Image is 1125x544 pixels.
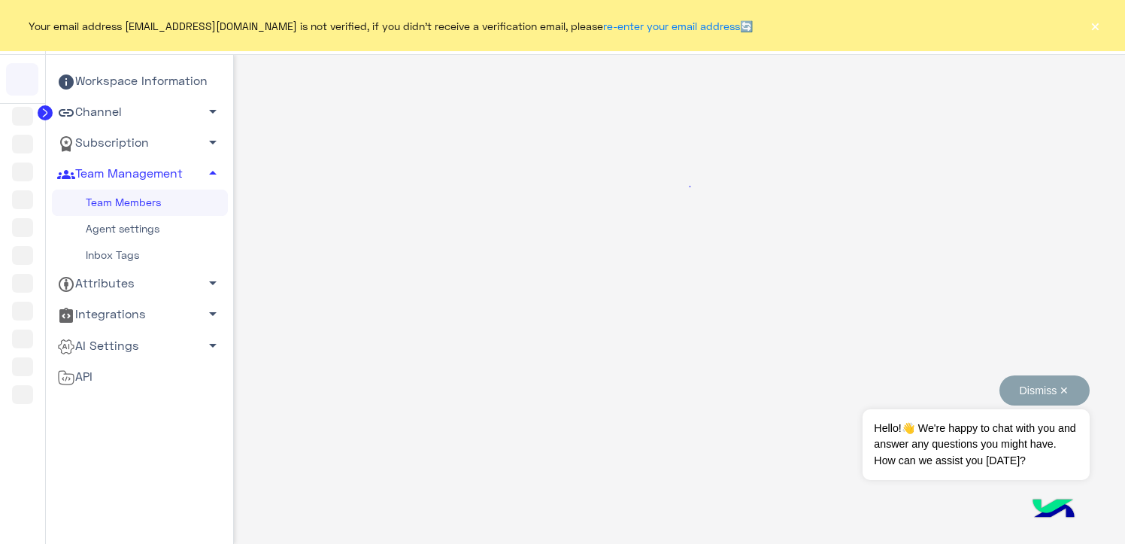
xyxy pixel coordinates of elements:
[52,242,228,269] a: Inbox Tags
[52,269,228,299] a: Attributes
[57,367,92,387] span: API
[52,190,228,216] a: Team Members
[52,66,228,97] a: Workspace Information
[204,133,222,151] span: arrow_drop_down
[29,18,753,34] span: Your email address [EMAIL_ADDRESS][DOMAIN_NAME] is not verified, if you didn't receive a verifica...
[52,330,228,361] a: AI Settings
[52,128,228,159] a: Subscription
[1087,18,1102,33] button: ×
[204,336,222,354] span: arrow_drop_down
[204,164,222,182] span: arrow_drop_up
[204,274,222,292] span: arrow_drop_down
[204,102,222,120] span: arrow_drop_down
[863,409,1089,480] span: Hello!👋 We're happy to chat with you and answer any questions you might have. How can we assist y...
[52,216,228,242] a: Agent settings
[603,20,740,32] a: re-enter your email address
[52,97,228,128] a: Channel
[52,299,228,330] a: Integrations
[238,59,1121,315] div: loading...
[204,305,222,323] span: arrow_drop_down
[52,159,228,190] a: Team Management
[999,375,1090,406] button: Dismiss ✕
[1027,484,1080,536] img: hulul-logo.png
[52,361,228,392] a: API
